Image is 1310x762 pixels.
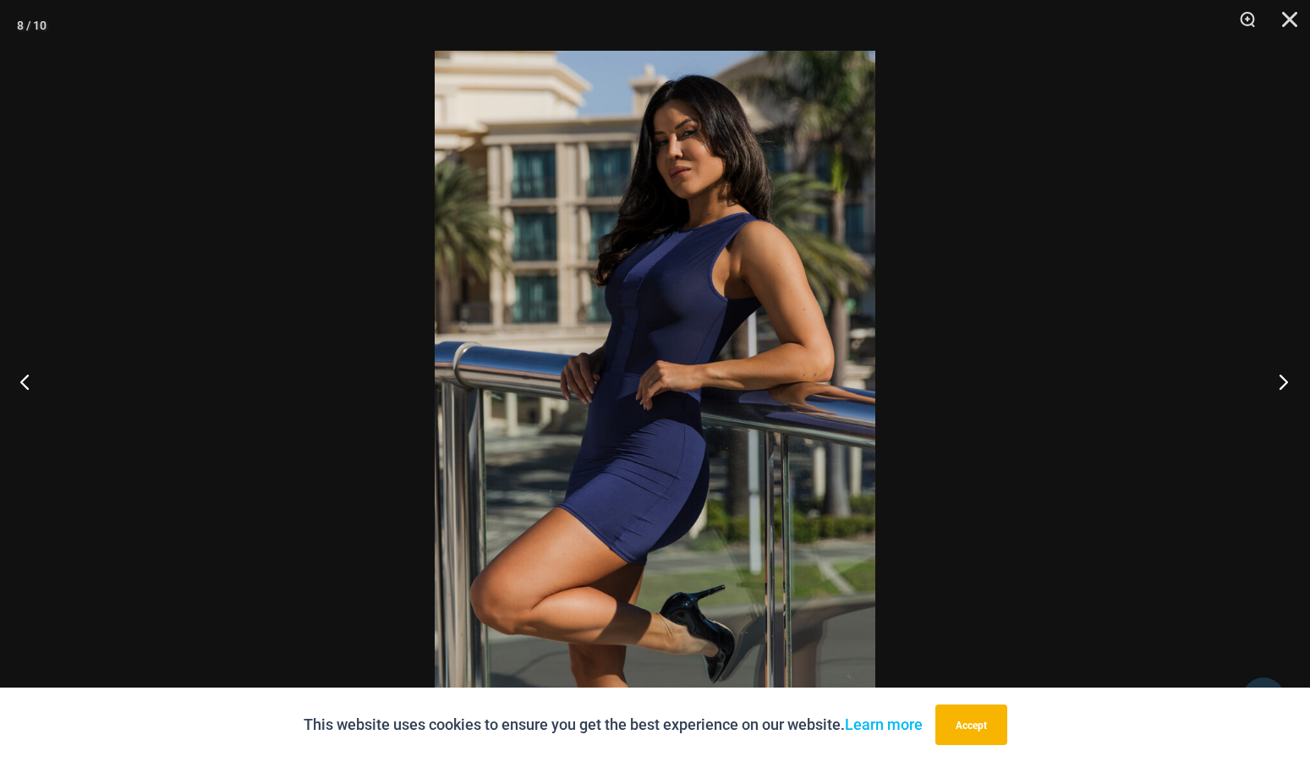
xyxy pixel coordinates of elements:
[17,13,47,38] div: 8 / 10
[1247,339,1310,424] button: Next
[845,715,923,733] a: Learn more
[935,704,1007,745] button: Accept
[435,51,875,711] img: Desire Me Navy 5192 Dress 13
[304,712,923,737] p: This website uses cookies to ensure you get the best experience on our website.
